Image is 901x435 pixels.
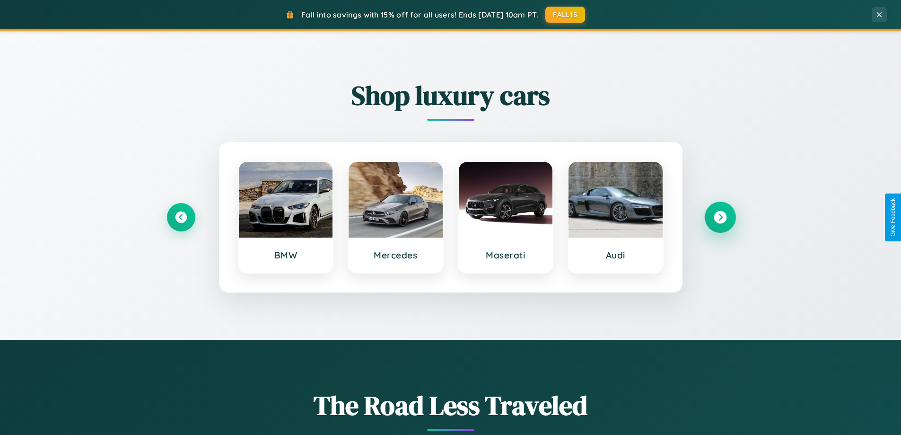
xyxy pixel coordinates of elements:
h3: BMW [248,249,324,261]
span: Fall into savings with 15% off for all users! Ends [DATE] 10am PT. [301,10,538,19]
h3: Maserati [468,249,543,261]
h2: Shop luxury cars [167,77,735,114]
h3: Audi [578,249,653,261]
h1: The Road Less Traveled [167,387,735,424]
div: Give Feedback [890,198,896,237]
button: FALL15 [545,7,585,23]
h3: Mercedes [358,249,433,261]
